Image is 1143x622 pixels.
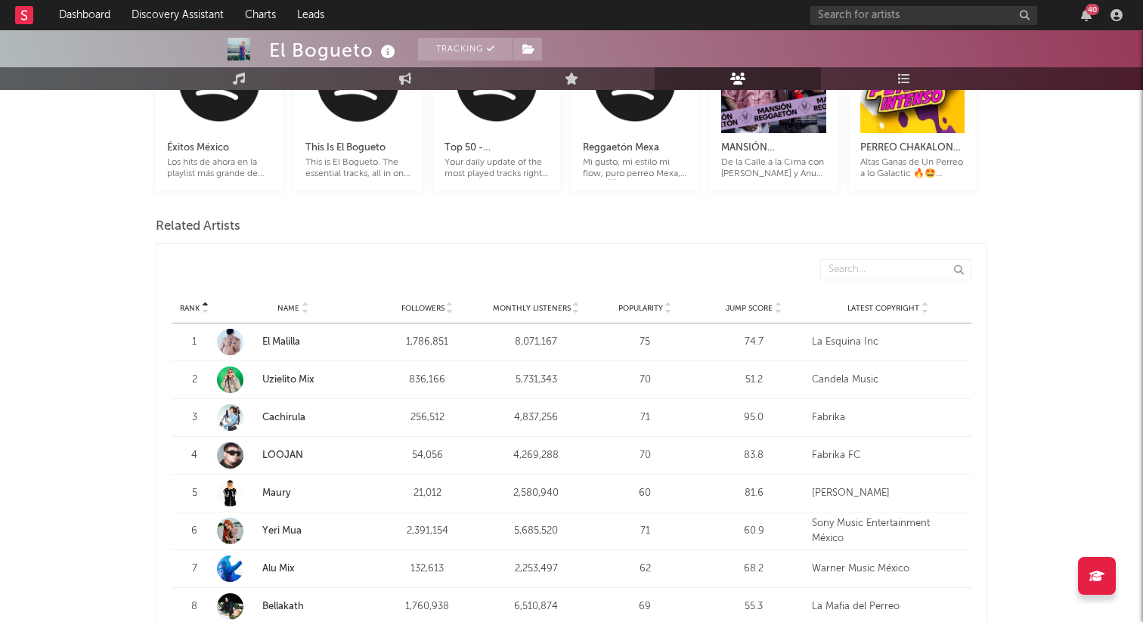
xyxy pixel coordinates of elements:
div: 70 [594,448,695,463]
div: 71 [594,524,695,539]
div: Altas Ganas de Un Perreo a lo Galactic 🔥🤩 PERREO BELLACO PA LOS ÑEROS ❌🔥🥵 2025 | Solo Éxitos Pa ✅ [860,157,965,180]
div: 74.7 [703,335,804,350]
div: 8 [179,599,209,614]
div: 2 [179,373,209,388]
div: Top 50 - [GEOGRAPHIC_DATA] [444,139,549,157]
div: 68.2 [703,562,804,577]
a: Top 50 - [GEOGRAPHIC_DATA]Your daily update of the most played tracks right now - [GEOGRAPHIC_DATA]. [444,124,549,180]
a: El Malilla [262,337,300,347]
div: La Mafia del Perreo [812,599,964,614]
div: 1,786,851 [376,335,478,350]
div: 1,760,938 [376,599,478,614]
div: 3 [179,410,209,425]
div: 95.0 [703,410,804,425]
a: LOOJAN [262,450,303,460]
div: 54,056 [376,448,478,463]
a: Bellakath [262,602,304,611]
button: Tracking [418,38,513,60]
a: El Malilla [217,329,369,355]
div: This Is El Bogueto [305,139,410,157]
div: 71 [594,410,695,425]
div: 62 [594,562,695,577]
div: 81.6 [703,486,804,501]
div: 6 [179,524,209,539]
span: Jump Score [726,304,773,313]
div: Los hits de ahora en la playlist más grande de [GEOGRAPHIC_DATA]. Rels B en portada 🔥 [167,157,271,180]
div: Warner Music México [812,562,964,577]
a: LOOJAN [217,442,369,469]
div: Mi gusto, mi estilo mi flow, puro perreo Mexa, bebé 🍑 Yng Lvcas bufando [583,157,687,180]
div: El Bogueto [269,38,399,63]
span: Name [277,304,299,313]
a: Alu Mix [217,555,369,582]
div: 1 [179,335,209,350]
div: 2,253,497 [485,562,587,577]
div: 60.9 [703,524,804,539]
div: 4,837,256 [485,410,587,425]
div: 70 [594,373,695,388]
div: 836,166 [376,373,478,388]
div: 256,512 [376,410,478,425]
div: 5 [179,486,209,501]
span: Rank [180,304,200,313]
div: Candela Music [812,373,964,388]
span: Followers [401,304,444,313]
div: 132,613 [376,562,478,577]
a: Reggaetón MexaMi gusto, mi estilo mi flow, puro perreo Mexa, bebé 🍑 Yng Lvcas bufando [583,124,687,180]
div: Sony Music Entertainment México [812,516,964,546]
div: Éxitos México [167,139,271,157]
div: 40 [1086,4,1099,15]
div: 5,685,520 [485,524,587,539]
div: 69 [594,599,695,614]
div: Your daily update of the most played tracks right now - [GEOGRAPHIC_DATA]. [444,157,549,180]
div: 4,269,288 [485,448,587,463]
div: This is El Bogueto. The essential tracks, all in one playlist. [305,157,410,180]
button: 40 [1081,9,1092,21]
div: La Esquina Inc [812,335,964,350]
a: This Is El BoguetoThis is El Bogueto. The essential tracks, all in one playlist. [305,124,410,180]
a: MANSIÓN REGGAETÓNDe la Calle a la Cima con [PERSON_NAME] y Anuel AA. [721,124,825,180]
span: Popularity [618,304,663,313]
div: Fabrika [812,410,964,425]
div: Reggaetón Mexa [583,139,687,157]
a: Alu Mix [262,564,295,574]
a: Uzielito Mix [262,375,314,385]
div: 2,580,940 [485,486,587,501]
a: Uzielito Mix [217,367,369,393]
a: Yeri Mua [262,526,302,536]
a: PERREO CHAKALON 🍑 BELLAKOSO 🥵 G Low Kitty Remix [PERSON_NAME], [PERSON_NAME], Uzielito MixAltas G... [860,124,965,180]
div: De la Calle a la Cima con [PERSON_NAME] y Anuel AA. [721,157,825,180]
input: Search... [820,259,971,280]
a: Cachirula [262,413,305,422]
div: 21,012 [376,486,478,501]
div: 2,391,154 [376,524,478,539]
div: 60 [594,486,695,501]
a: Yeri Mua [217,518,369,544]
span: Monthly Listeners [493,304,571,313]
input: Search for artists [810,6,1037,25]
a: Bellakath [217,593,369,620]
div: Fabrika FC [812,448,964,463]
a: Éxitos MéxicoLos hits de ahora en la playlist más grande de [GEOGRAPHIC_DATA]. Rels B en portada 🔥 [167,124,271,180]
span: Related Artists [156,218,240,236]
div: [PERSON_NAME] [812,486,964,501]
div: 51.2 [703,373,804,388]
div: 7 [179,562,209,577]
div: PERREO CHAKALON 🍑 BELLAKOSO 🥵 G Low Kitty Remix [PERSON_NAME], [PERSON_NAME], Uzielito Mix [860,139,965,157]
div: MANSIÓN REGGAETÓN [721,139,825,157]
div: 8,071,167 [485,335,587,350]
div: 6,510,874 [485,599,587,614]
a: Maury [262,488,291,498]
div: 5,731,343 [485,373,587,388]
div: 4 [179,448,209,463]
span: Latest Copyright [847,304,919,313]
div: 55.3 [703,599,804,614]
a: Cachirula [217,404,369,431]
div: 75 [594,335,695,350]
div: 83.8 [703,448,804,463]
a: Maury [217,480,369,506]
